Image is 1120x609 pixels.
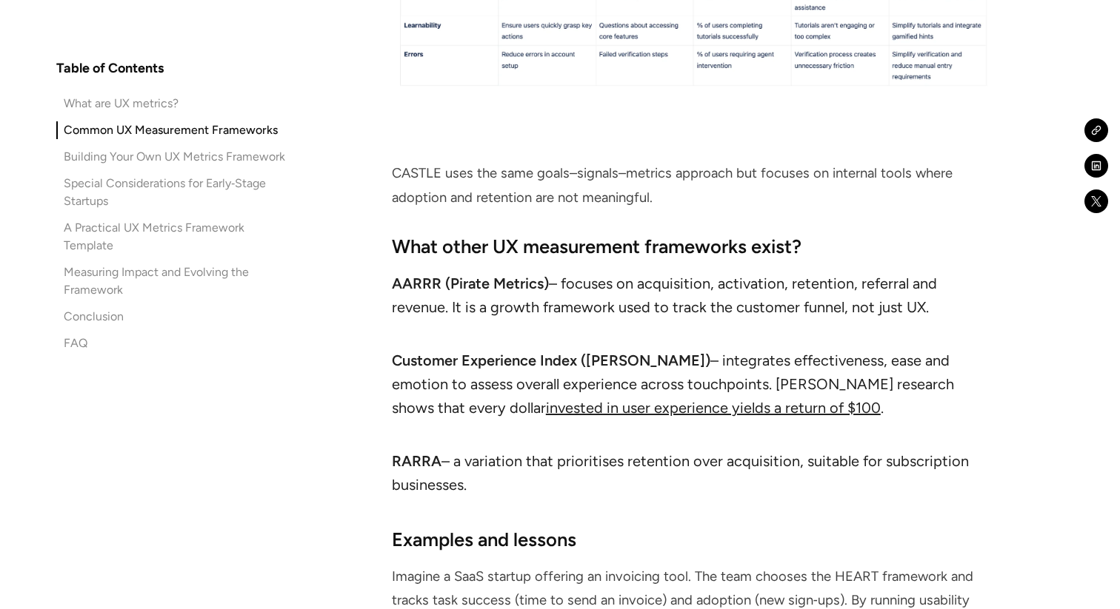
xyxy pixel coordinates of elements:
[56,263,290,299] a: Measuring Impact and Evolving the Framework
[56,334,290,352] a: FAQ
[64,148,285,166] div: Building Your Own UX Metrics Framework
[64,308,124,326] div: Conclusion
[392,235,801,258] strong: What other UX measurement frameworks exist?
[392,275,549,292] strong: AARRR (Pirate Metrics)
[56,95,290,112] a: What are UX metrics?
[392,351,710,369] strong: Customer Experience Index ([PERSON_NAME])
[64,175,290,210] div: Special Considerations for Early‑Stage Startups
[392,349,995,443] li: – integrates effectiveness, ease and emotion to assess overall experience across touchpoints. [PE...
[56,308,290,326] a: Conclusion
[56,59,164,77] h4: Table of Contents
[392,528,576,551] strong: Examples and lessons
[64,219,290,255] div: A Practical UX Metrics Framework Template
[56,175,290,210] a: Special Considerations for Early‑Stage Startups
[64,263,290,299] div: Measuring Impact and Evolving the Framework
[64,334,87,352] div: FAQ
[64,95,179,112] div: What are UX metrics?
[392,272,995,343] li: – focuses on acquisition, activation, retention, referral and revenue. It is a growth framework u...
[56,121,290,139] a: Common UX Measurement Frameworks
[392,452,441,470] strong: RARRA
[56,148,290,166] a: Building Your Own UX Metrics Framework
[56,219,290,255] a: A Practical UX Metrics Framework Template
[392,449,995,497] li: – a variation that prioritises retention over acquisition, suitable for subscription businesses.
[546,399,881,417] a: invested in user experience yields a return of $100
[64,121,278,139] div: Common UX Measurement Frameworks
[392,161,995,209] p: CASTLE uses the same goals–signals–metrics approach but focuses on internal tools where adoption ...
